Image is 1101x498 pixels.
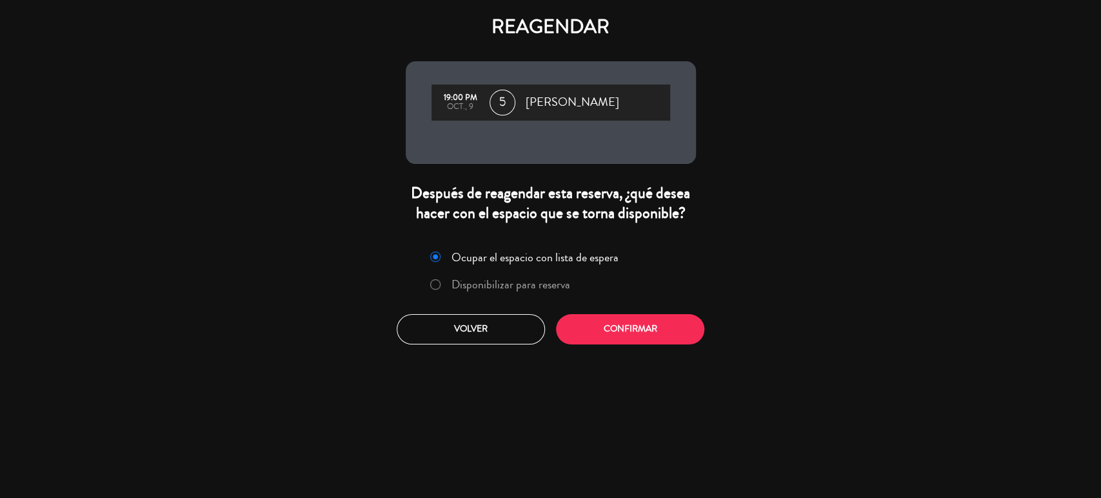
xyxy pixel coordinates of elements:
div: Después de reagendar esta reserva, ¿qué desea hacer con el espacio que se torna disponible? [406,183,696,223]
span: 5 [490,90,515,115]
h4: REAGENDAR [406,15,696,39]
div: oct., 9 [438,103,483,112]
span: [PERSON_NAME] [526,93,619,112]
button: Confirmar [556,314,704,344]
label: Ocupar el espacio con lista de espera [451,252,619,263]
div: 19:00 PM [438,94,483,103]
button: Volver [397,314,545,344]
label: Disponibilizar para reserva [451,279,570,290]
